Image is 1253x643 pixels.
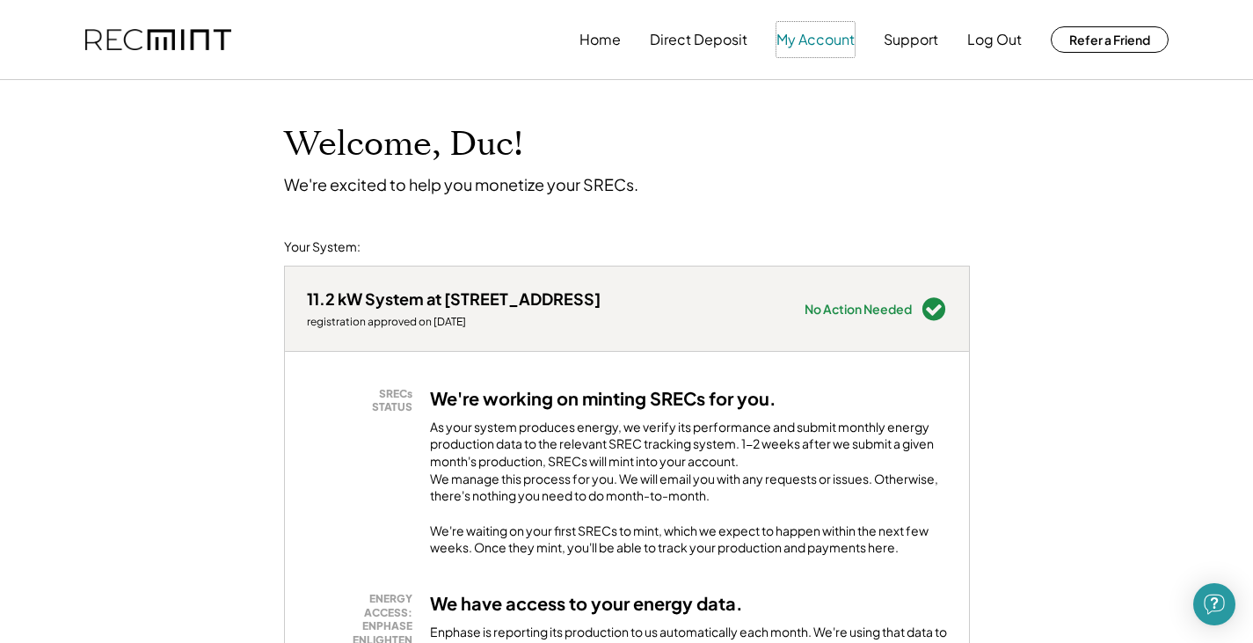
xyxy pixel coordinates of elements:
h1: Welcome, Duc! [284,124,523,165]
div: SRECs STATUS [316,387,412,414]
button: Refer a Friend [1051,26,1169,53]
h3: We have access to your energy data. [430,592,743,615]
img: recmint-logotype%403x.png [85,29,231,51]
div: No Action Needed [805,303,912,315]
div: As your system produces energy, we verify its performance and submit monthly energy production da... [430,419,947,514]
div: We're excited to help you monetize your SRECs. [284,174,638,194]
h3: We're working on minting SRECs for you. [430,387,776,410]
div: 11.2 kW System at [STREET_ADDRESS] [307,289,601,309]
button: Log Out [967,22,1022,57]
div: Your System: [284,238,361,256]
div: registration approved on [DATE] [307,315,601,329]
div: Open Intercom Messenger [1193,583,1235,625]
button: Direct Deposit [650,22,747,57]
div: We're waiting on your first SRECs to mint, which we expect to happen within the next few weeks. O... [430,522,947,557]
button: My Account [776,22,855,57]
button: Home [579,22,621,57]
button: Support [884,22,938,57]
